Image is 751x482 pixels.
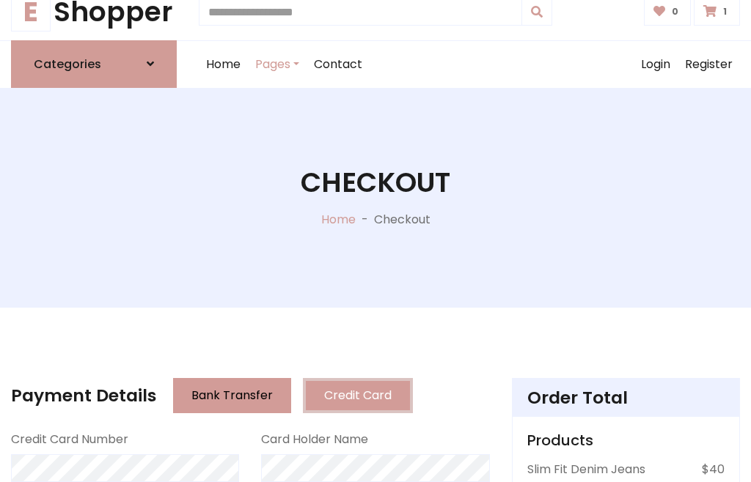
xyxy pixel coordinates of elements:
[11,431,128,448] label: Credit Card Number
[307,41,370,88] a: Contact
[668,5,682,18] span: 0
[301,166,450,199] h1: Checkout
[719,5,730,18] span: 1
[34,57,101,71] h6: Categories
[356,211,374,229] p: -
[173,378,291,413] button: Bank Transfer
[527,431,725,449] h5: Products
[321,211,356,228] a: Home
[303,378,413,413] button: Credit Card
[374,211,431,229] p: Checkout
[527,388,725,408] h4: Order Total
[678,41,740,88] a: Register
[702,461,725,478] p: $40
[248,41,307,88] a: Pages
[11,385,156,406] h4: Payment Details
[261,431,368,448] label: Card Holder Name
[199,41,248,88] a: Home
[527,461,645,478] p: Slim Fit Denim Jeans
[11,40,177,88] a: Categories
[634,41,678,88] a: Login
